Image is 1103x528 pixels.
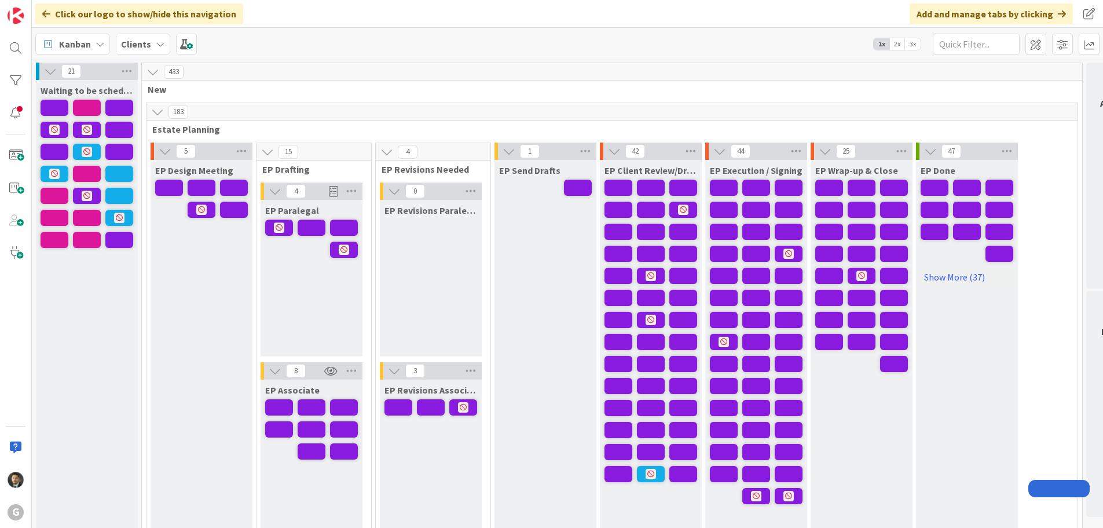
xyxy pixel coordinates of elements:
input: Quick Filter... [933,34,1020,54]
span: 2x [889,38,905,50]
span: EP Send Drafts [499,165,560,176]
b: Clients [121,38,151,50]
span: 42 [625,144,645,158]
span: 4 [398,145,417,159]
span: Kanban [59,37,91,51]
a: Show More (37) [921,268,1013,286]
span: 433 [164,65,184,79]
span: 3 [405,364,425,378]
span: EP Wrap-up & Close [815,165,898,176]
span: 15 [279,145,298,159]
span: Estate Planning [152,123,1063,135]
span: 8 [286,364,306,378]
span: 1x [874,38,889,50]
span: EP Execution / Signing [710,165,802,176]
span: EP Drafting [262,163,357,175]
span: 183 [168,105,188,119]
span: EP Design Meeting [155,165,233,176]
span: 3x [905,38,921,50]
img: CG [8,472,24,488]
span: 25 [836,144,856,158]
span: EP Associate [265,384,320,396]
span: 21 [61,64,81,78]
div: G [8,504,24,520]
span: 47 [941,144,961,158]
span: EP Paralegal [265,205,319,216]
span: EP Revisions Paralegal [384,205,477,216]
span: EP Revisions Associate [384,384,477,396]
span: EP Done [921,165,955,176]
span: 0 [405,184,425,198]
img: Visit kanbanzone.com [8,8,24,24]
span: 1 [520,144,540,158]
div: Add and manage tabs by clicking [910,3,1073,24]
span: Waiting to be scheduled [41,85,133,96]
span: 5 [176,144,196,158]
div: Click our logo to show/hide this navigation [35,3,243,24]
span: 4 [286,184,306,198]
span: 44 [731,144,750,158]
span: EP Client Review/Draft Review Meeting [604,165,697,176]
span: EP Revisions Needed [382,163,476,175]
span: New [148,83,1068,95]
